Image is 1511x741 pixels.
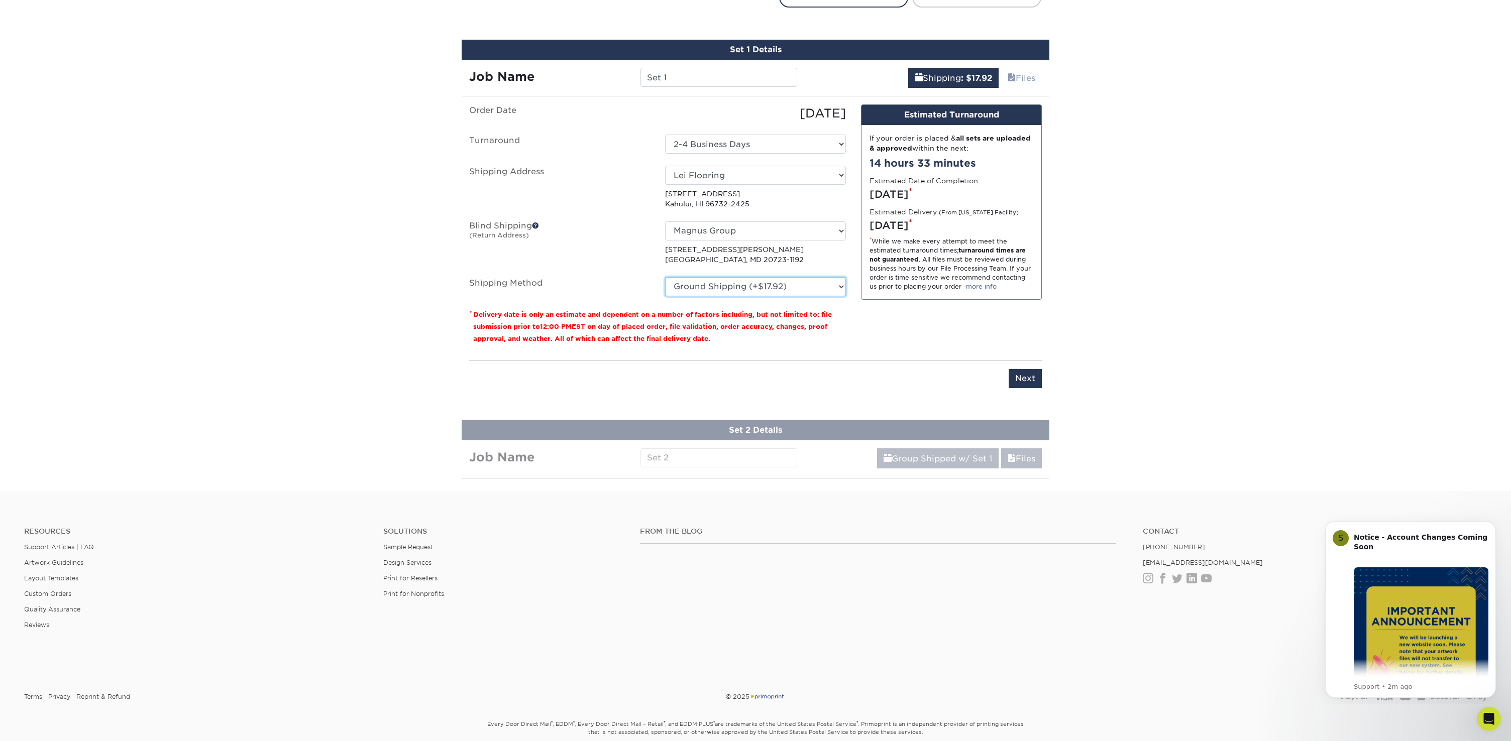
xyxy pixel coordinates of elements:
a: Privacy [48,689,70,704]
h4: Resources [24,527,368,536]
a: Print for Resellers [383,574,438,582]
input: Enter a job name [640,68,797,87]
span: 12:00 PM [540,323,572,330]
iframe: Intercom live chat [1477,707,1501,731]
sup: ® [713,720,715,725]
a: Custom Orders [24,590,71,597]
span: shipping [915,73,923,83]
div: [DATE] [870,218,1033,233]
span: files [1008,73,1016,83]
label: Shipping Address [462,166,658,209]
div: Set 1 Details [462,40,1049,60]
sup: ® [856,720,858,725]
label: Blind Shipping [462,221,658,265]
a: [EMAIL_ADDRESS][DOMAIN_NAME] [1143,559,1263,566]
iframe: Intercom notifications message [1310,512,1511,704]
small: (From [US_STATE] Facility) [939,209,1019,216]
small: Delivery date is only an estimate and dependent on a number of factors including, but not limited... [473,311,832,342]
div: While we make every attempt to meet the estimated turnaround times; . All files must be reviewed ... [870,237,1033,291]
a: Terms [24,689,42,704]
label: Shipping Method [462,277,658,296]
p: [STREET_ADDRESS][PERSON_NAME] [GEOGRAPHIC_DATA], MD 20723-1192 [665,244,846,265]
div: [DATE] [658,104,853,122]
a: more info [966,283,997,290]
label: Order Date [462,104,658,122]
div: [DATE] [870,187,1033,202]
a: Reviews [24,621,49,629]
label: Turnaround [462,135,658,154]
small: (Return Address) [469,231,529,239]
span: files [1008,454,1016,463]
strong: Job Name [469,69,534,84]
div: If your order is placed & within the next: [870,133,1033,154]
a: Shipping: $17.92 [908,68,999,88]
a: Artwork Guidelines [24,559,83,566]
span: shipping [884,454,892,463]
a: Files [1001,448,1042,468]
input: Next [1009,369,1042,388]
p: [STREET_ADDRESS] Kahului, HI 96732-2425 [665,189,846,209]
div: 14 hours 33 minutes [870,156,1033,171]
sup: ® [573,720,575,725]
a: Quality Assurance [24,605,80,613]
div: © 2025 [509,689,1002,704]
a: Print for Nonprofits [383,590,444,597]
img: Primoprint [749,693,785,700]
a: Support Articles | FAQ [24,543,94,551]
a: Design Services [383,559,431,566]
strong: turnaround times are not guaranteed [870,246,1026,263]
a: Group Shipped w/ Set 1 [877,448,999,468]
a: Files [1001,68,1042,88]
a: [PHONE_NUMBER] [1143,543,1205,551]
b: : $17.92 [961,73,992,83]
sup: ® [551,720,553,725]
label: Estimated Delivery: [870,207,1019,217]
a: Reprint & Refund [76,689,130,704]
sup: ® [664,720,665,725]
h4: Solutions [383,527,625,536]
h4: From the Blog [640,527,1116,536]
a: Contact [1143,527,1487,536]
label: Estimated Date of Completion: [870,176,980,186]
div: Estimated Turnaround [861,105,1041,125]
a: Layout Templates [24,574,78,582]
a: Sample Request [383,543,433,551]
